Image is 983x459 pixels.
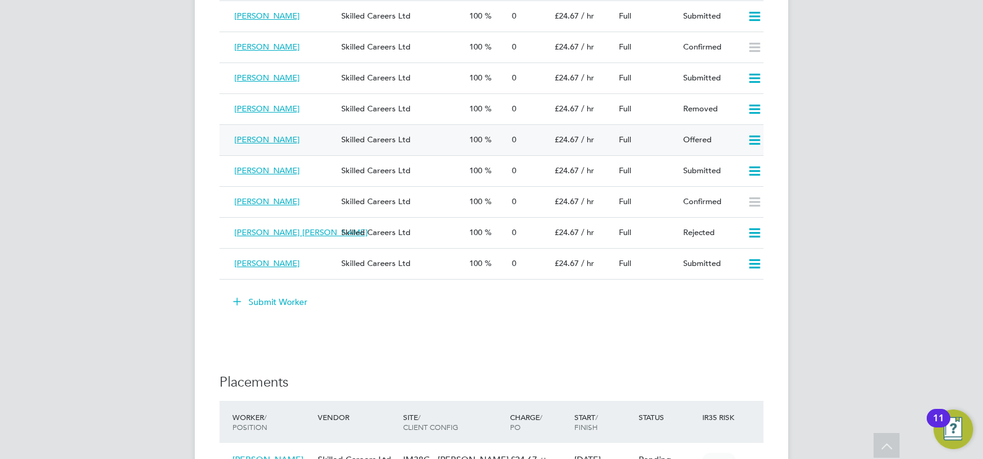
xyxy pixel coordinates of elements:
[574,412,598,432] span: / Finish
[224,292,317,312] button: Submit Worker
[619,134,631,145] span: Full
[403,412,458,432] span: / Client Config
[619,72,631,83] span: Full
[469,41,482,52] span: 100
[469,134,482,145] span: 100
[555,11,579,21] span: £24.67
[571,406,636,438] div: Start
[315,406,400,428] div: Vendor
[678,254,743,274] div: Submitted
[400,406,507,438] div: Site
[933,418,944,434] div: 11
[581,227,594,238] span: / hr
[469,103,482,114] span: 100
[510,412,542,432] span: / PO
[581,11,594,21] span: / hr
[581,72,594,83] span: / hr
[219,374,764,392] h3: Placements
[234,72,300,83] span: [PERSON_NAME]
[512,134,516,145] span: 0
[619,165,631,176] span: Full
[341,41,411,52] span: Skilled Careers Ltd
[555,103,579,114] span: £24.67
[512,258,516,268] span: 0
[234,134,300,145] span: [PERSON_NAME]
[678,99,743,119] div: Removed
[232,412,267,432] span: / Position
[234,196,300,207] span: [PERSON_NAME]
[512,165,516,176] span: 0
[555,72,579,83] span: £24.67
[619,11,631,21] span: Full
[341,103,411,114] span: Skilled Careers Ltd
[469,227,482,238] span: 100
[678,37,743,58] div: Confirmed
[341,165,411,176] span: Skilled Careers Ltd
[469,72,482,83] span: 100
[512,41,516,52] span: 0
[234,11,300,21] span: [PERSON_NAME]
[581,258,594,268] span: / hr
[581,103,594,114] span: / hr
[341,11,411,21] span: Skilled Careers Ltd
[229,447,764,458] a: [PERSON_NAME]Plumber BCSkilled Careers LtdIM38G - [PERSON_NAME]…Wates Property Services Ltd (Sout...
[678,161,743,181] div: Submitted
[234,41,300,52] span: [PERSON_NAME]
[581,196,594,207] span: / hr
[555,258,579,268] span: £24.67
[341,196,411,207] span: Skilled Careers Ltd
[934,410,973,449] button: Open Resource Center, 11 new notifications
[678,192,743,212] div: Confirmed
[678,223,743,243] div: Rejected
[678,130,743,150] div: Offered
[581,134,594,145] span: / hr
[619,103,631,114] span: Full
[512,196,516,207] span: 0
[229,406,315,438] div: Worker
[581,41,594,52] span: / hr
[555,165,579,176] span: £24.67
[234,165,300,176] span: [PERSON_NAME]
[512,72,516,83] span: 0
[512,11,516,21] span: 0
[619,258,631,268] span: Full
[619,227,631,238] span: Full
[619,196,631,207] span: Full
[341,134,411,145] span: Skilled Careers Ltd
[512,103,516,114] span: 0
[555,41,579,52] span: £24.67
[234,227,368,238] span: [PERSON_NAME] [PERSON_NAME]
[699,406,742,428] div: IR35 Risk
[341,227,411,238] span: Skilled Careers Ltd
[581,165,594,176] span: / hr
[555,227,579,238] span: £24.67
[469,196,482,207] span: 100
[678,6,743,27] div: Submitted
[234,258,300,268] span: [PERSON_NAME]
[469,165,482,176] span: 100
[555,196,579,207] span: £24.67
[619,41,631,52] span: Full
[234,103,300,114] span: [PERSON_NAME]
[636,406,700,428] div: Status
[469,11,482,21] span: 100
[341,72,411,83] span: Skilled Careers Ltd
[678,68,743,88] div: Submitted
[469,258,482,268] span: 100
[512,227,516,238] span: 0
[507,406,571,438] div: Charge
[341,258,411,268] span: Skilled Careers Ltd
[555,134,579,145] span: £24.67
